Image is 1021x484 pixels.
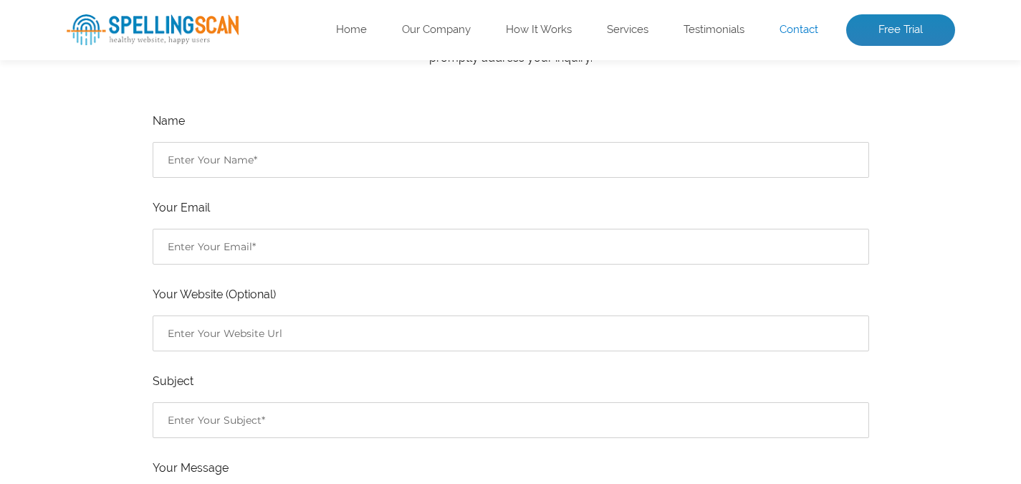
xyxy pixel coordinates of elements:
[153,198,869,218] label: Your Email
[153,458,869,478] label: Your Message
[153,315,869,351] input: Enter Your Website Url
[153,285,869,305] label: Your Website (Optional)
[153,142,869,178] input: Enter Your Name*
[153,111,869,131] label: Name
[153,371,869,392] label: Subject
[684,23,744,37] a: Testimonials
[607,23,648,37] a: Services
[780,23,818,37] a: Contact
[336,23,367,37] a: Home
[402,23,471,37] a: Our Company
[153,402,869,438] input: Enter Your Subject*
[67,14,239,45] img: spellingScan
[153,229,869,265] input: Enter Your Email*
[506,23,572,37] a: How It Works
[846,14,955,46] a: Free Trial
